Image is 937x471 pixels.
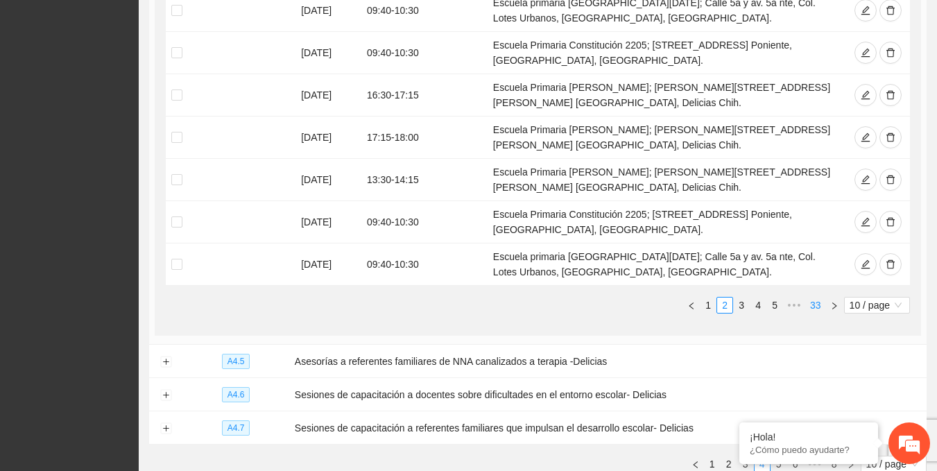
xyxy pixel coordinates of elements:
span: 10 / page [850,298,904,313]
li: 5 [766,297,783,314]
td: Sesiones de capacitación a docentes sobre dificultades en el entorno escolar- Delicias [289,378,927,411]
li: Next 5 Pages [783,297,805,314]
td: 17:15 - 18:00 [361,117,488,159]
td: Escuela primaria [GEOGRAPHIC_DATA][DATE]; Calle 5a y av. 5a nte, Col. Lotes Urbanos, [GEOGRAPHIC_... [488,243,846,286]
td: [DATE] [295,201,361,243]
button: Expand row [160,357,171,368]
span: A4.7 [222,420,250,436]
span: edit [861,259,870,271]
li: 4 [750,297,766,314]
button: Expand row [160,390,171,401]
span: edit [861,175,870,186]
td: [DATE] [295,117,361,159]
span: left [687,302,696,310]
td: Escuela Primaria [PERSON_NAME]; [PERSON_NAME][STREET_ADDRESS][PERSON_NAME] [GEOGRAPHIC_DATA], Del... [488,74,846,117]
li: Previous Page [683,297,700,314]
td: 13:30 - 14:15 [361,159,488,201]
td: [DATE] [295,74,361,117]
span: delete [886,6,895,17]
span: delete [886,90,895,101]
td: [DATE] [295,243,361,286]
a: 5 [767,298,782,313]
span: ••• [783,297,805,314]
p: ¿Cómo puedo ayudarte? [750,445,868,455]
div: ¡Hola! [750,431,868,443]
span: edit [861,90,870,101]
div: Page Size [844,297,910,314]
button: edit [854,84,877,106]
button: delete [879,42,902,64]
span: delete [886,48,895,59]
button: right [826,297,843,314]
span: left [691,461,700,469]
span: A4.6 [222,387,250,402]
button: delete [879,211,902,233]
span: right [830,302,839,310]
button: Expand row [160,423,171,434]
span: delete [886,175,895,186]
li: Next Page [826,297,843,314]
li: 3 [733,297,750,314]
button: edit [854,211,877,233]
td: Escuela Primaria [PERSON_NAME]; [PERSON_NAME][STREET_ADDRESS][PERSON_NAME] [GEOGRAPHIC_DATA], Del... [488,117,846,159]
td: 09:40 - 10:30 [361,201,488,243]
a: 1 [700,298,716,313]
textarea: Escriba su mensaje y pulse “Intro” [7,319,264,368]
button: edit [854,42,877,64]
span: delete [886,217,895,228]
td: Escuela Primaria [PERSON_NAME]; [PERSON_NAME][STREET_ADDRESS][PERSON_NAME] [GEOGRAPHIC_DATA], Del... [488,159,846,201]
a: 2 [717,298,732,313]
span: edit [861,48,870,59]
a: 3 [734,298,749,313]
li: 1 [700,297,716,314]
button: edit [854,253,877,275]
td: [DATE] [295,32,361,74]
a: 33 [806,298,825,313]
button: edit [854,169,877,191]
span: right [847,461,855,469]
td: Escuela Primaria Constitución 2205; [STREET_ADDRESS] Poniente, [GEOGRAPHIC_DATA], [GEOGRAPHIC_DATA]. [488,32,846,74]
button: delete [879,253,902,275]
span: delete [886,132,895,144]
li: 33 [805,297,826,314]
span: Estamos en línea. [80,155,191,296]
td: 09:40 - 10:30 [361,243,488,286]
td: Asesorías a referentes familiares de NNA canalizados a terapia -Delicias [289,345,927,378]
span: delete [886,259,895,271]
button: left [683,297,700,314]
td: Escuela Primaria Constitución 2205; [STREET_ADDRESS] Poniente, [GEOGRAPHIC_DATA], [GEOGRAPHIC_DATA]. [488,201,846,243]
div: Minimizar ventana de chat en vivo [227,7,261,40]
td: [DATE] [295,159,361,201]
button: delete [879,169,902,191]
td: 16:30 - 17:15 [361,74,488,117]
div: Chatee con nosotros ahora [72,71,233,89]
td: 09:40 - 10:30 [361,32,488,74]
span: edit [861,132,870,144]
td: Sesiones de capacitación a referentes familiares que impulsan el desarrollo escolar- Delicias [289,411,927,445]
span: edit [861,217,870,228]
li: 2 [716,297,733,314]
span: A4.5 [222,354,250,369]
button: edit [854,126,877,148]
button: delete [879,84,902,106]
a: 4 [750,298,766,313]
button: delete [879,126,902,148]
span: edit [861,6,870,17]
